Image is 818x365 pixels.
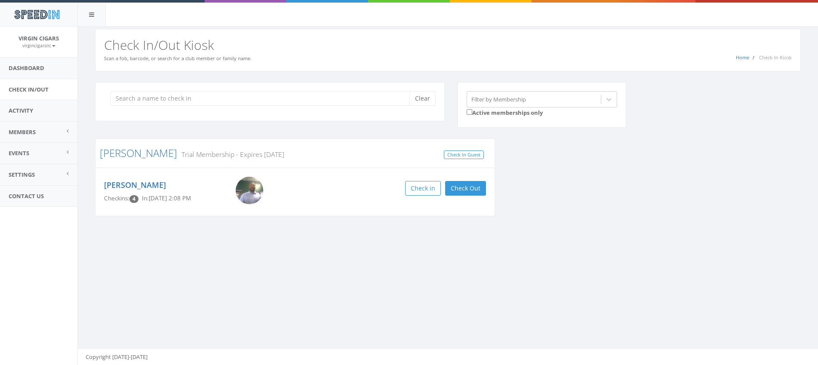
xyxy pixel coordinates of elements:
button: Check in [405,181,441,196]
span: Members [9,128,36,136]
a: Check In Guest [444,150,484,159]
small: Scan a fob, barcode, or search for a club member or family name. [104,55,252,61]
a: [PERSON_NAME] [100,146,177,160]
span: In: [DATE] 2:08 PM [142,194,191,202]
span: Settings [9,171,35,178]
a: Home [736,54,749,61]
span: Virgin Cigars [18,34,59,42]
input: Active memberships only [467,109,472,115]
img: speedin_logo.png [10,6,64,22]
div: Filter by Membership [471,95,526,103]
span: Events [9,149,29,157]
button: Clear [409,91,436,106]
small: Trial Membership - Expires [DATE] [177,150,284,159]
a: [PERSON_NAME] [104,180,166,190]
span: Checkin count [129,195,138,203]
small: virgincigarsllc [22,43,55,49]
a: virgincigarsllc [22,41,55,49]
img: Yusef_Abdur-Razzaaq.png [236,177,263,204]
span: Contact Us [9,192,44,200]
label: Active memberships only [467,107,543,117]
span: Check-In Kiosk [759,54,792,61]
input: Search a name to check in [110,91,416,106]
h2: Check In/Out Kiosk [104,38,792,52]
button: Check Out [445,181,486,196]
span: Checkins: [104,194,129,202]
